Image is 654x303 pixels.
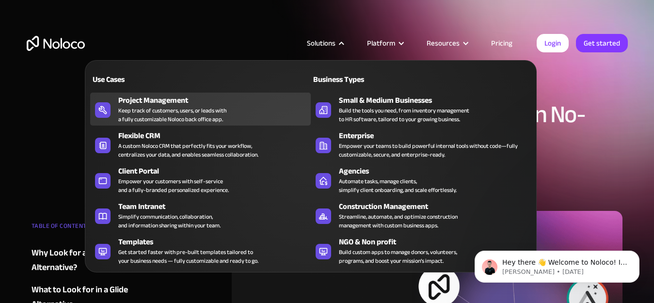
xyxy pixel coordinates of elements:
a: Business Types [311,68,531,90]
iframe: Intercom notifications message [460,230,654,298]
a: Login [537,34,569,52]
div: A custom Noloco CRM that perfectly fits your workflow, centralizes your data, and enables seamles... [118,142,258,159]
a: Team IntranetSimplify communication, collaboration,and information sharing within your team. [90,199,311,232]
div: Flexible CRM [118,130,315,142]
a: Get started [576,34,628,52]
div: Client Portal [118,165,315,177]
a: EnterpriseEmpower your teams to build powerful internal tools without code—fully customizable, se... [311,128,531,161]
a: Pricing [479,37,525,49]
div: Automate tasks, manage clients, simplify client onboarding, and scale effortlessly. [339,177,457,194]
div: Streamline, automate, and optimize construction management with custom business apps. [339,212,458,230]
a: Use Cases [90,68,311,90]
div: Small & Medium Businesses [339,95,536,106]
div: Build the tools you need, from inventory management to HR software, tailored to your growing busi... [339,106,469,124]
div: Enterprise [339,130,536,142]
div: Use Cases [90,74,196,85]
div: Platform [367,37,395,49]
a: NGO & Non profitBuild custom apps to manage donors, volunteers,programs, and boost your mission’s... [311,234,531,267]
div: Keep track of customers, users, or leads with a fully customizable Noloco back office app. [118,106,226,124]
div: Build custom apps to manage donors, volunteers, programs, and boost your mission’s impact. [339,248,457,265]
div: Business Types [311,74,417,85]
a: Small & Medium BusinessesBuild the tools you need, from inventory managementto HR software, tailo... [311,93,531,126]
div: Resources [427,37,460,49]
div: Solutions [295,37,355,49]
nav: Solutions [85,47,537,272]
div: Agencies [339,165,536,177]
div: NGO & Non profit [339,236,536,248]
a: Flexible CRMA custom Noloco CRM that perfectly fits your workflow,centralizes your data, and enab... [90,128,311,161]
a: Client PortalEmpower your customers with self-serviceand a fully-branded personalized experience. [90,163,311,196]
div: TABLE OF CONTENT [32,219,149,238]
a: Why Look for a Glide Alternative? [32,246,149,275]
a: AgenciesAutomate tasks, manage clients,simplify client onboarding, and scale effortlessly. [311,163,531,196]
div: Templates [118,236,315,248]
div: Construction Management [339,201,536,212]
div: Empower your customers with self-service and a fully-branded personalized experience. [118,177,229,194]
div: Project Management [118,95,315,106]
a: Construction ManagementStreamline, automate, and optimize constructionmanagement with custom busi... [311,199,531,232]
div: Team Intranet [118,201,315,212]
div: Platform [355,37,415,49]
div: Solutions [307,37,335,49]
div: Get started faster with pre-built templates tailored to your business needs — fully customizable ... [118,248,258,265]
a: TemplatesGet started faster with pre-built templates tailored toyour business needs — fully custo... [90,234,311,267]
div: Resources [415,37,479,49]
div: Simplify communication, collaboration, and information sharing within your team. [118,212,221,230]
a: Project ManagementKeep track of customers, users, or leads witha fully customizable Noloco back o... [90,93,311,126]
div: Empower your teams to build powerful internal tools without code—fully customizable, secure, and ... [339,142,526,159]
a: home [27,36,85,51]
